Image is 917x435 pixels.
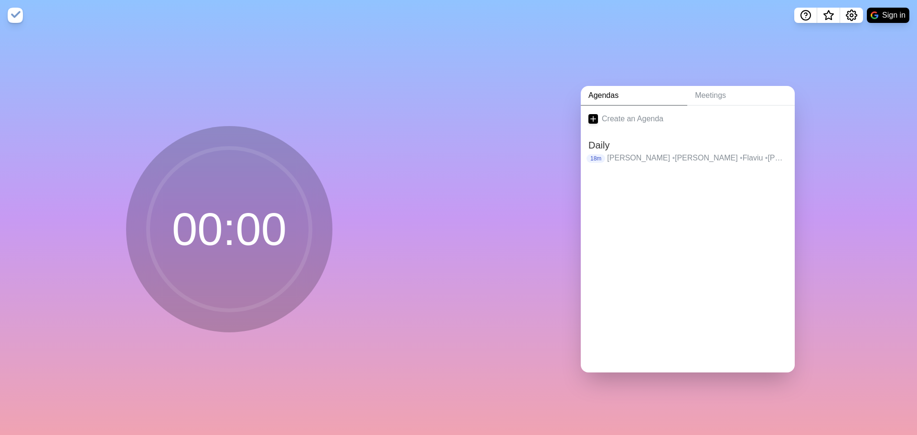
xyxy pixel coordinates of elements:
button: Sign in [867,8,909,23]
span: • [740,154,743,162]
a: Meetings [687,86,795,106]
p: 18m [586,154,605,163]
p: [PERSON_NAME] [PERSON_NAME] Flaviu [PERSON_NAME] Andi [PERSON_NAME] [607,152,787,164]
img: google logo [871,11,878,19]
img: timeblocks logo [8,8,23,23]
h2: Daily [588,138,787,152]
button: Help [794,8,817,23]
a: Create an Agenda [581,106,795,132]
span: • [765,154,768,162]
button: What’s new [817,8,840,23]
span: • [672,154,675,162]
a: Agendas [581,86,687,106]
button: Settings [840,8,863,23]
